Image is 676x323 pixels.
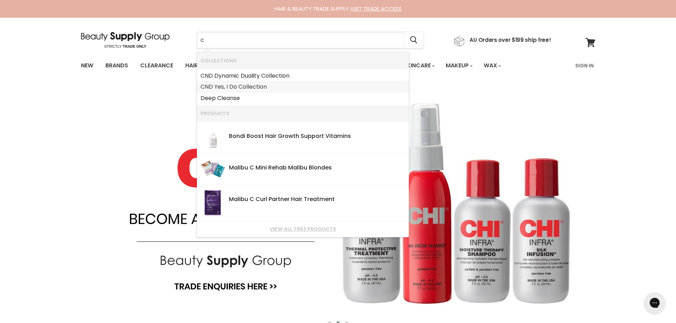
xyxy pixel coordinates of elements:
li: Products [197,105,409,121]
a: Brands [100,58,133,73]
div: Bondi Boost Hair Growth Support Vitamins [229,133,405,140]
iframe: Gorgias live chat messenger [641,290,669,316]
li: Collections: CND Dynamic Duality Collection [197,68,409,82]
div: Malibu C Mini Rehab Malibu Blondes [229,165,405,172]
a: View all 7663 products [200,226,405,232]
a: Haircare [180,58,221,73]
div: HAIR & BEAUTY TRADE SUPPLY | [72,5,604,12]
img: blondes_200x.jpg [200,156,225,181]
a: New [76,58,99,73]
a: GET TRADE ACCESS [352,5,402,12]
li: Collections [197,52,409,68]
li: Products: Malibu C Mini Rehab Malibu Blondes [197,153,409,184]
li: Collections: CND Yes, I Do Collection [197,81,409,93]
a: CND Yes, I Do Collection [200,81,405,93]
a: Deep Cleanse [200,93,405,104]
li: View All [197,221,409,237]
li: Collections: Deep Cleanse [197,93,409,106]
li: Products: Bondi Boost Hair Growth Support Vitamins [197,121,409,153]
input: Search [197,32,405,48]
a: Wax [478,58,505,73]
button: Search [405,32,423,48]
a: Clearance [135,58,178,73]
a: Makeup [440,58,477,73]
ul: Main menu [76,55,539,76]
li: Products: Malibu C Curl Partner Hair Treatment [197,184,409,221]
a: Sign In [571,58,598,73]
div: Malibu C Curl Partner Hair Treatment [229,196,405,204]
img: HairGrowthSupplements_200x.jpg [200,125,225,150]
img: Screen_Shot_2025-06-16_at_9.56.23_am_200x.png [200,188,225,218]
a: CND Dynamic Duality Collection [200,70,405,82]
nav: Main [72,55,604,76]
form: Product [197,32,424,49]
a: Skincare [398,58,439,73]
